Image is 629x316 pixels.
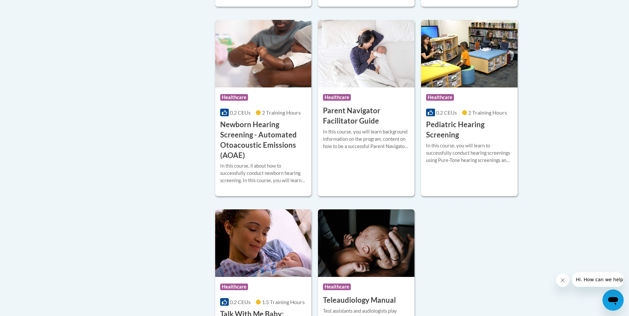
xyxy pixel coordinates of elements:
[556,274,569,287] iframe: Close message
[220,284,248,290] span: Healthcare
[323,106,409,126] h3: Parent Navigator Facilitator Guide
[468,109,507,116] span: 2 Training Hours
[220,162,307,184] div: In this course, ll about how to successfully conduct newborn hearing screening. In this course, y...
[323,94,351,101] span: Healthcare
[220,94,248,101] span: Healthcare
[323,295,396,305] h3: Teleaudiology Manual
[318,20,414,196] a: Course LogoHealthcare Parent Navigator Facilitator GuideIn this course, you will learn background...
[602,290,624,311] iframe: Button to launch messaging window
[426,94,454,101] span: Healthcare
[421,20,518,196] a: Course LogoHealthcare0.2 CEUs2 Training Hours Pediatric Hearing ScreeningIn this course, you will...
[318,20,414,87] img: Course Logo
[215,209,312,277] img: Course Logo
[215,20,312,196] a: Course LogoHealthcare0.2 CEUs2 Training Hours Newborn Hearing Screening - Automated Otoacoustic E...
[220,120,307,160] h3: Newborn Hearing Screening - Automated Otoacoustic Emissions (AOAE)
[436,109,457,116] span: 0.2 CEUs
[230,109,251,116] span: 0.2 CEUs
[426,142,513,164] div: In this course, you will learn to successfully conduct hearing screenings using Pure-Tone hearing...
[426,120,513,140] h3: Pediatric Hearing Screening
[4,5,54,10] span: Hi. How can we help?
[323,128,409,150] div: In this course, you will learn background information on the program, content on how to be a succ...
[572,272,624,287] iframe: Message from company
[230,299,251,305] span: 0.2 CEUs
[215,20,312,87] img: Course Logo
[323,284,351,290] span: Healthcare
[262,109,301,116] span: 2 Training Hours
[318,209,414,277] img: Course Logo
[421,20,518,87] img: Course Logo
[262,299,305,305] span: 1.5 Training Hours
